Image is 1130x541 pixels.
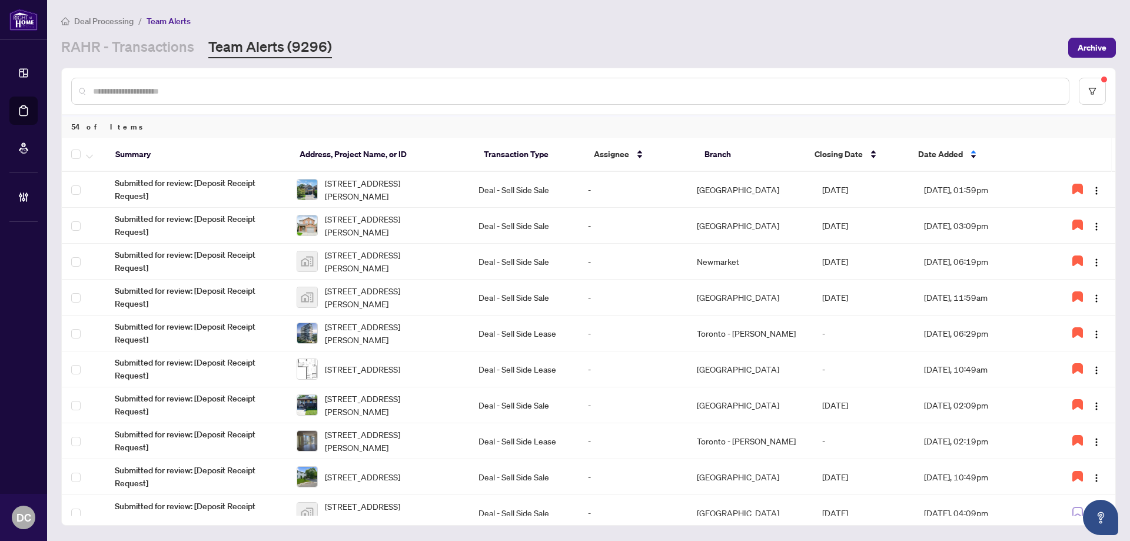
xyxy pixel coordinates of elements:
span: [STREET_ADDRESS][PERSON_NAME] [325,428,460,454]
span: home [61,17,69,25]
td: - [579,316,687,351]
img: Logo [1092,437,1101,447]
td: - [579,351,687,387]
button: Logo [1087,180,1106,199]
td: [GEOGRAPHIC_DATA] [687,208,813,244]
span: Submitted for review: [Deposit Receipt Request] [115,320,278,346]
td: [GEOGRAPHIC_DATA] [687,495,813,531]
td: - [579,280,687,316]
th: Assignee [584,138,695,172]
span: [STREET_ADDRESS][PERSON_NAME] [325,248,460,274]
button: Logo [1087,467,1106,486]
img: thumbnail-img [297,251,317,271]
span: Team Alerts [147,16,191,26]
a: Team Alerts (9296) [208,37,332,58]
td: Deal - Sell Side Lease [469,351,578,387]
img: Logo [1092,401,1101,411]
button: filter [1079,78,1106,105]
button: Logo [1087,360,1106,379]
img: Logo [1092,258,1101,267]
td: [DATE], 03:09pm [915,208,1046,244]
th: Summary [106,138,290,172]
td: Deal - Sell Side Lease [469,316,578,351]
td: [DATE], 02:19pm [915,423,1046,459]
span: DC [16,509,31,526]
button: Logo [1087,396,1106,414]
img: thumbnail-img [297,467,317,487]
td: Toronto - [PERSON_NAME] [687,316,813,351]
th: Date Added [909,138,1041,172]
span: Date Added [918,148,963,161]
img: Logo [1092,330,1101,339]
td: - [813,423,915,459]
td: [GEOGRAPHIC_DATA] [687,172,813,208]
span: [STREET_ADDRESS][PERSON_NAME] [325,320,460,346]
span: [STREET_ADDRESS][PERSON_NAME] [325,392,460,418]
td: [DATE] [813,387,915,423]
a: RAHR - Transactions [61,37,194,58]
td: [DATE], 10:49am [915,351,1046,387]
td: Newmarket [687,244,813,280]
td: [DATE] [813,244,915,280]
span: [STREET_ADDRESS][PERSON_NAME] [325,284,460,310]
td: Deal - Sell Side Sale [469,172,578,208]
td: [DATE], 02:09pm [915,387,1046,423]
span: Assignee [594,148,629,161]
td: - [813,316,915,351]
button: Logo [1087,288,1106,307]
span: Submitted for review: [Deposit Receipt Request] [115,177,278,203]
button: Logo [1087,432,1106,450]
img: thumbnail-img [297,180,317,200]
img: Logo [1092,222,1101,231]
span: [STREET_ADDRESS][PERSON_NAME] [325,177,460,203]
td: Deal - Sell Side Sale [469,280,578,316]
td: [GEOGRAPHIC_DATA] [687,387,813,423]
th: Address, Project Name, or ID [290,138,474,172]
img: thumbnail-img [297,287,317,307]
span: Submitted for review: [Deposit Receipt Request] [115,464,278,490]
button: Open asap [1083,500,1118,535]
img: thumbnail-img [297,323,317,343]
span: Closing Date [815,148,863,161]
span: Submitted for review: [Deposit Receipt Request] [115,213,278,238]
td: Deal - Sell Side Sale [469,459,578,495]
td: - [579,423,687,459]
td: - [579,244,687,280]
img: Logo [1092,186,1101,195]
span: Submitted for review: [Deposit Receipt Request] [115,284,278,310]
img: thumbnail-img [297,359,317,379]
td: [GEOGRAPHIC_DATA] [687,459,813,495]
img: logo [9,9,38,31]
span: [STREET_ADDRESS] [325,363,400,376]
span: Submitted for review: [Deposit Receipt Request] [115,248,278,274]
img: thumbnail-img [297,215,317,235]
span: Submitted for review: [Deposit Receipt Request] [115,356,278,382]
td: [DATE], 04:09pm [915,495,1046,531]
td: [DATE], 01:59pm [915,172,1046,208]
span: [STREET_ADDRESS][PERSON_NAME] [325,213,460,238]
span: [STREET_ADDRESS][PERSON_NAME] [325,500,460,526]
td: [DATE] [813,208,915,244]
td: [DATE], 06:29pm [915,316,1046,351]
td: [DATE], 10:49pm [915,459,1046,495]
img: thumbnail-img [297,431,317,451]
span: [STREET_ADDRESS] [325,470,400,483]
img: thumbnail-img [297,503,317,523]
td: Deal - Sell Side Lease [469,423,578,459]
button: Logo [1087,252,1106,271]
td: - [579,387,687,423]
td: Deal - Sell Side Sale [469,495,578,531]
td: [DATE], 06:19pm [915,244,1046,280]
td: [DATE] [813,459,915,495]
td: Deal - Sell Side Sale [469,387,578,423]
div: 54 of Items [62,115,1115,138]
span: Submitted for review: [Deposit Receipt Request] [115,500,278,526]
td: - [579,495,687,531]
span: Deal Processing [74,16,134,26]
button: Logo [1087,216,1106,235]
td: - [579,459,687,495]
span: Submitted for review: [Deposit Receipt Request] [115,428,278,454]
td: Deal - Sell Side Sale [469,244,578,280]
th: Transaction Type [474,138,585,172]
button: Logo [1087,324,1106,343]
